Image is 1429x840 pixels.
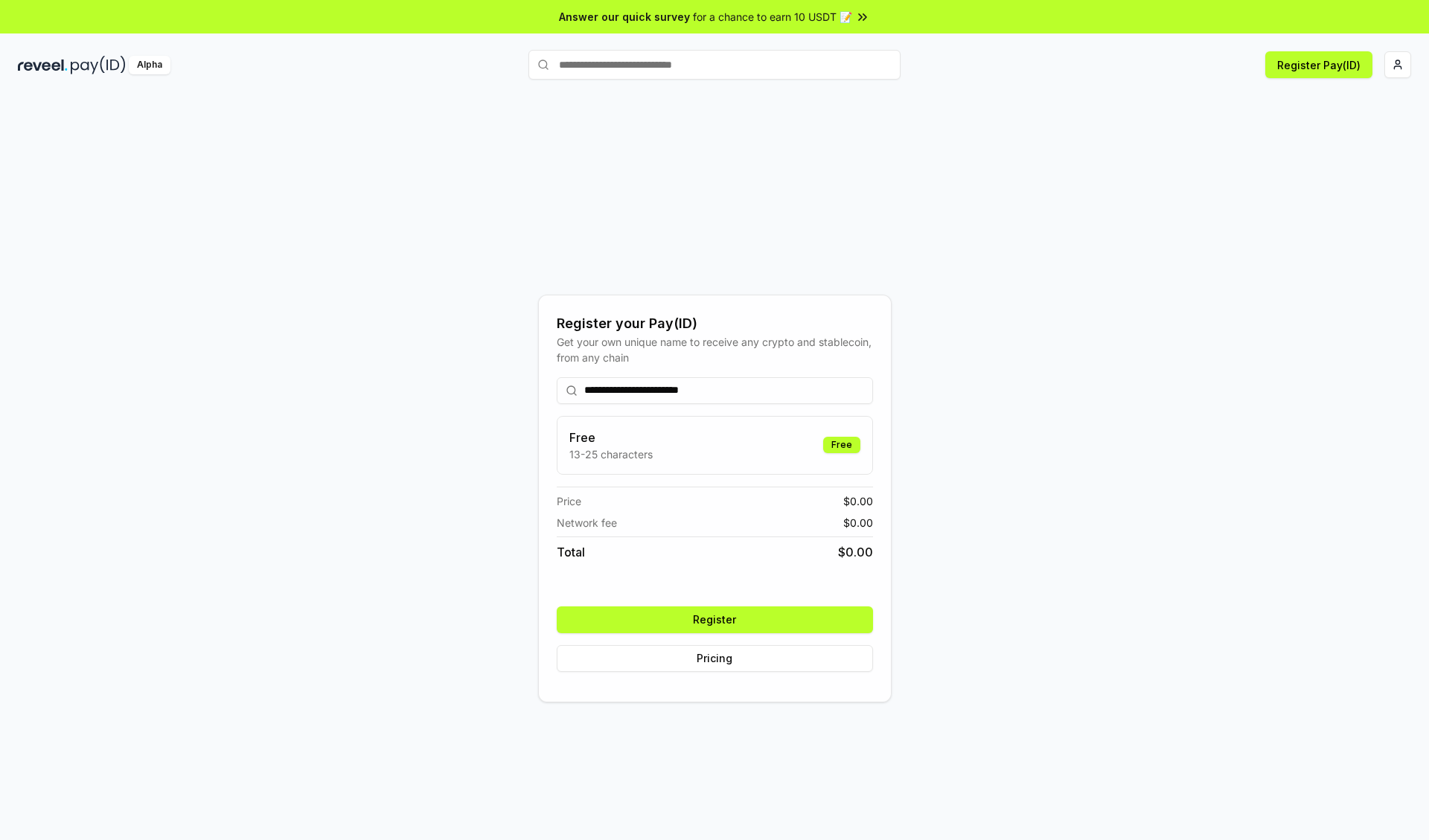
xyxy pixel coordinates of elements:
[557,543,585,561] span: Total
[843,493,873,509] span: $ 0.00
[557,334,873,365] div: Get your own unique name to receive any crypto and stablecoin, from any chain
[693,9,852,25] span: for a chance to earn 10 USDT 📝
[557,645,873,672] button: Pricing
[843,515,873,530] span: $ 0.00
[18,56,68,74] img: reveel_dark
[557,313,873,334] div: Register your Pay(ID)
[129,56,170,74] div: Alpha
[71,56,126,74] img: pay_id
[569,446,653,462] p: 13-25 characters
[557,606,873,633] button: Register
[1265,51,1372,78] button: Register Pay(ID)
[559,9,690,25] span: Answer our quick survey
[569,429,653,446] h3: Free
[838,543,873,561] span: $ 0.00
[823,437,860,453] div: Free
[557,515,617,530] span: Network fee
[557,493,581,509] span: Price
